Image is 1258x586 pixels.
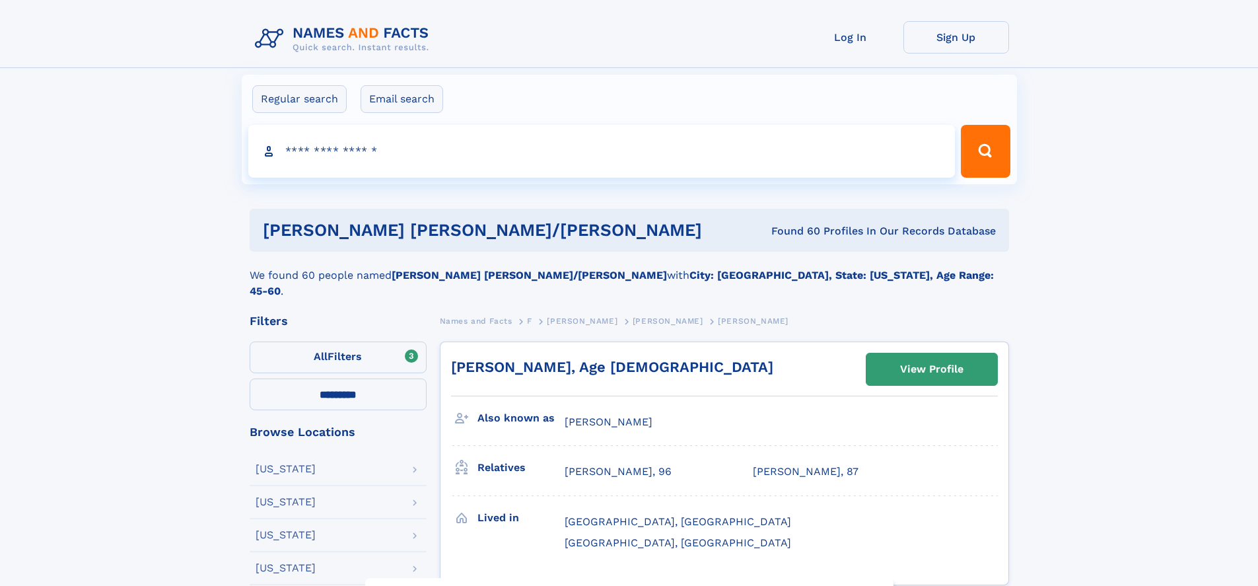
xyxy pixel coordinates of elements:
div: Browse Locations [250,426,427,438]
span: [PERSON_NAME] [718,316,788,326]
img: Logo Names and Facts [250,21,440,57]
h3: Also known as [477,407,565,429]
div: [US_STATE] [256,563,316,573]
div: [US_STATE] [256,464,316,474]
span: [PERSON_NAME] [565,416,652,428]
span: [GEOGRAPHIC_DATA], [GEOGRAPHIC_DATA] [565,536,791,549]
div: [US_STATE] [256,497,316,507]
input: search input [248,125,956,178]
b: [PERSON_NAME] [PERSON_NAME]/[PERSON_NAME] [392,269,667,281]
a: [PERSON_NAME] [547,312,617,329]
div: Filters [250,315,427,327]
h3: Lived in [477,507,565,529]
div: View Profile [900,354,963,385]
a: Log In [798,21,903,54]
a: Names and Facts [440,312,512,329]
span: F [527,316,532,326]
div: We found 60 people named with . [250,252,1009,299]
a: [PERSON_NAME], Age [DEMOGRAPHIC_DATA] [451,359,773,375]
div: [US_STATE] [256,530,316,540]
h3: Relatives [477,457,565,479]
b: City: [GEOGRAPHIC_DATA], State: [US_STATE], Age Range: 45-60 [250,269,994,297]
label: Filters [250,342,427,373]
a: Sign Up [903,21,1009,54]
span: [PERSON_NAME] [547,316,617,326]
a: View Profile [866,353,997,385]
a: [PERSON_NAME], 87 [753,464,858,479]
span: [PERSON_NAME] [633,316,703,326]
a: [PERSON_NAME], 96 [565,464,672,479]
label: Email search [361,85,443,113]
h1: [PERSON_NAME] [PERSON_NAME]/[PERSON_NAME] [263,222,737,238]
a: F [527,312,532,329]
label: Regular search [252,85,347,113]
span: [GEOGRAPHIC_DATA], [GEOGRAPHIC_DATA] [565,515,791,528]
a: [PERSON_NAME] [633,312,703,329]
div: Found 60 Profiles In Our Records Database [736,224,996,238]
span: All [314,350,328,363]
button: Search Button [961,125,1010,178]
